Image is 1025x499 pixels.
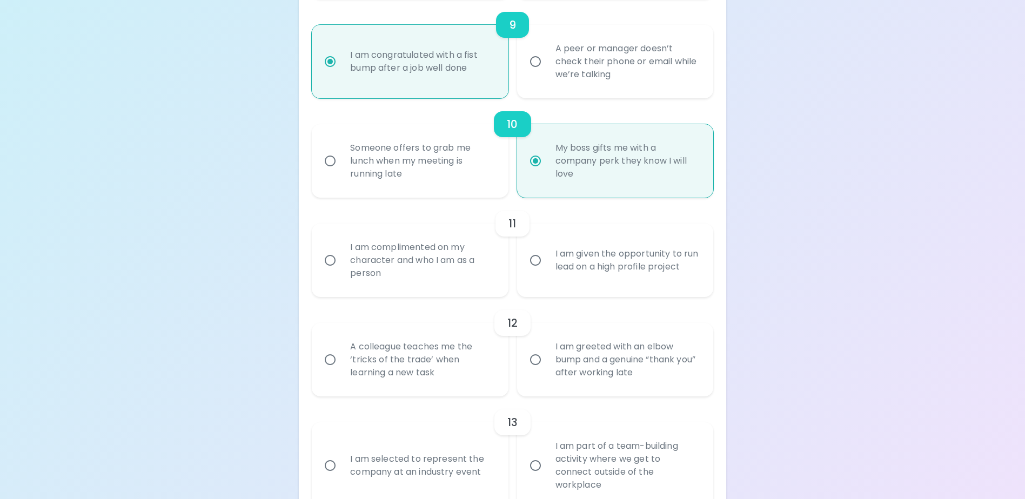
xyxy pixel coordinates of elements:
div: I am given the opportunity to run lead on a high profile project [547,234,707,286]
div: My boss gifts me with a company perk they know I will love [547,129,707,193]
h6: 9 [509,16,516,33]
h6: 11 [508,215,516,232]
div: I am greeted with an elbow bump and a genuine “thank you” after working late [547,327,707,392]
div: Someone offers to grab me lunch when my meeting is running late [341,129,502,193]
h6: 13 [507,414,518,431]
h6: 12 [507,314,518,332]
div: A colleague teaches me the ‘tricks of the trade’ when learning a new task [341,327,502,392]
div: choice-group-check [312,198,713,297]
div: I am complimented on my character and who I am as a person [341,228,502,293]
h6: 10 [507,116,518,133]
div: I am congratulated with a fist bump after a job well done [341,36,502,87]
div: A peer or manager doesn’t check their phone or email while we’re talking [547,29,707,94]
div: choice-group-check [312,98,713,198]
div: choice-group-check [312,297,713,396]
div: I am selected to represent the company at an industry event [341,440,502,491]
